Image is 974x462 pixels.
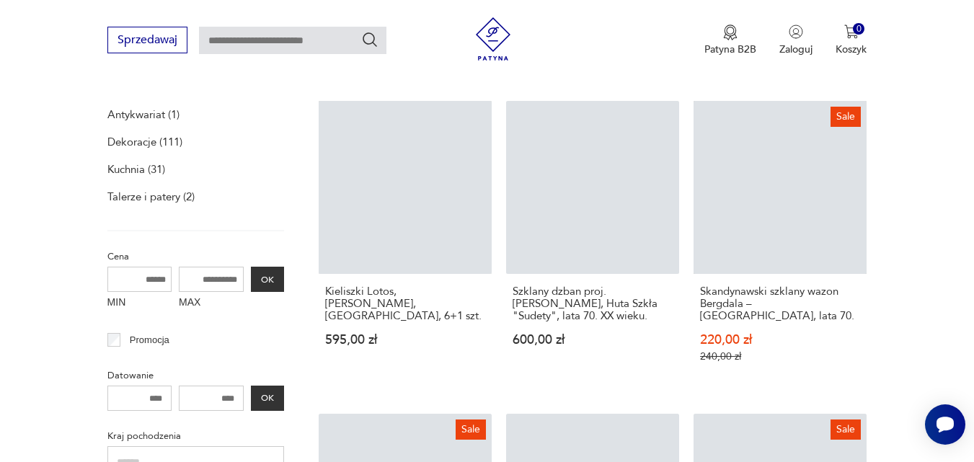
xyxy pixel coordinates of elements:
[704,25,756,56] button: Patyna B2B
[107,159,165,179] a: Kuchnia (31)
[107,27,187,53] button: Sprzedawaj
[107,292,172,315] label: MIN
[251,267,284,292] button: OK
[513,285,673,322] h3: Szklany dzban proj. [PERSON_NAME], Huta Szkła "Sudety", lata 70. XX wieku.
[700,285,860,322] h3: Skandynawski szklany wazon Bergdala – [GEOGRAPHIC_DATA], lata 70.
[107,36,187,46] a: Sprzedawaj
[779,25,813,56] button: Zaloguj
[704,43,756,56] p: Patyna B2B
[723,25,738,40] img: Ikona medalu
[789,25,803,39] img: Ikonka użytkownika
[319,101,492,391] a: Kieliszki Lotos, Z. Horbowy, Huta Sudety, 6+1 szt.Kieliszki Lotos, [PERSON_NAME], [GEOGRAPHIC_DAT...
[700,350,860,363] p: 240,00 zł
[506,101,679,391] a: Szklany dzban proj. Z. Horbowy, Huta Szkła "Sudety", lata 70. XX wieku.Szklany dzban proj. [PERSO...
[325,285,485,322] h3: Kieliszki Lotos, [PERSON_NAME], [GEOGRAPHIC_DATA], 6+1 szt.
[251,386,284,411] button: OK
[836,25,867,56] button: 0Koszyk
[925,404,965,445] iframe: Smartsupp widget button
[107,105,180,125] a: Antykwariat (1)
[694,101,867,391] a: SaleSkandynawski szklany wazon Bergdala – Szwecja, lata 70.Skandynawski szklany wazon Bergdala – ...
[361,31,378,48] button: Szukaj
[179,292,244,315] label: MAX
[704,25,756,56] a: Ikona medaluPatyna B2B
[844,25,859,39] img: Ikona koszyka
[107,428,284,444] p: Kraj pochodzenia
[130,332,169,348] p: Promocja
[325,334,485,346] p: 595,00 zł
[471,17,515,61] img: Patyna - sklep z meblami i dekoracjami vintage
[853,23,865,35] div: 0
[836,43,867,56] p: Koszyk
[107,132,182,152] a: Dekoracje (111)
[513,334,673,346] p: 600,00 zł
[107,368,284,383] p: Datowanie
[107,249,284,265] p: Cena
[779,43,813,56] p: Zaloguj
[700,334,860,346] p: 220,00 zł
[107,187,195,207] a: Talerze i patery (2)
